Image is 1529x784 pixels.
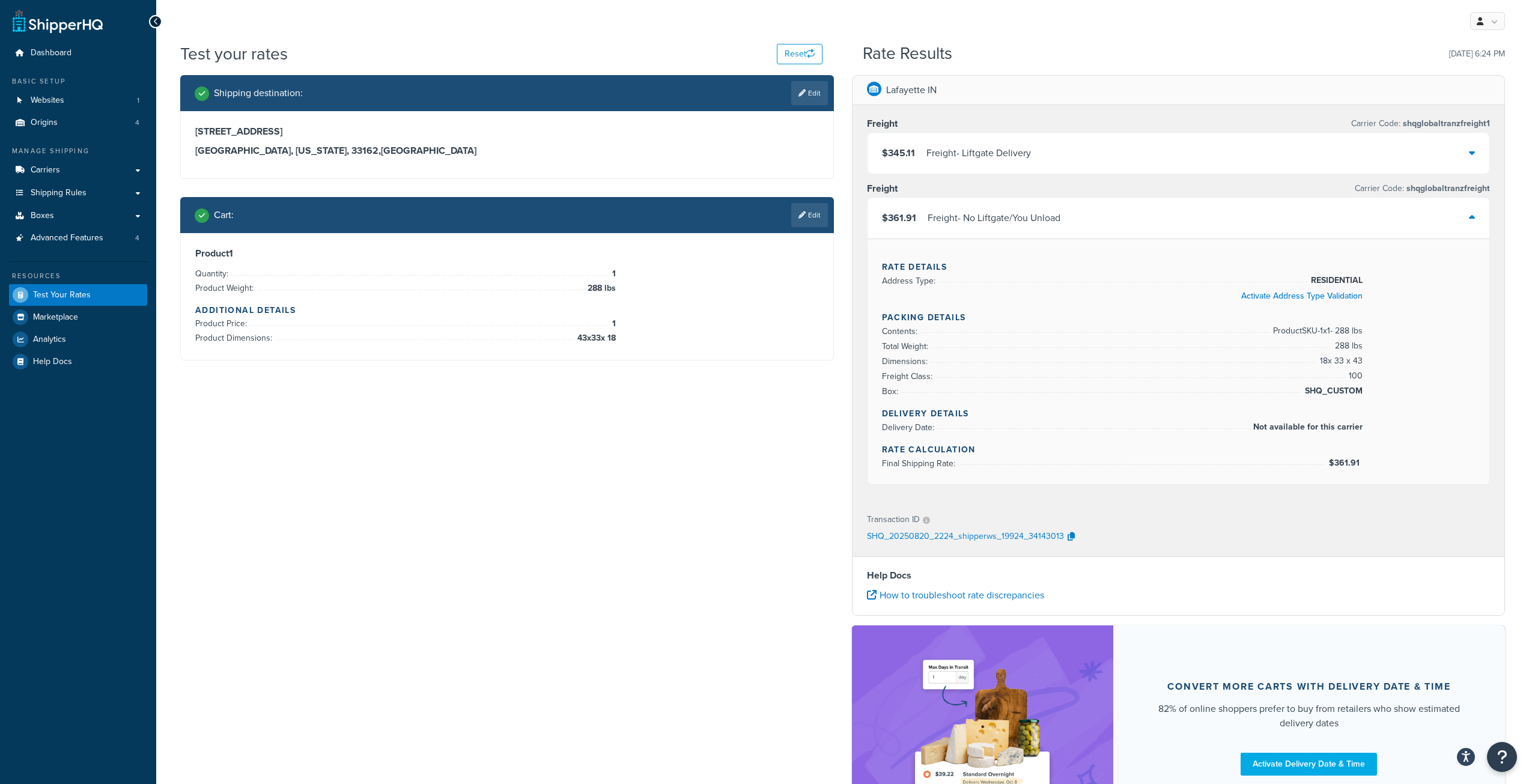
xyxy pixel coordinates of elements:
[195,126,819,138] h3: [STREET_ADDRESS]
[33,290,91,300] span: Test Your Rates
[882,355,931,368] span: Dimensions:
[31,48,71,58] span: Dashboard
[9,351,147,372] a: Help Docs
[195,304,819,317] h4: Additional Details
[9,306,147,328] a: Marketplace
[609,267,616,281] span: 1
[1270,324,1363,338] span: Product SKU-1 x 1 - 288 lbs
[195,267,231,280] span: Quantity:
[9,205,147,227] a: Boxes
[777,44,822,64] button: Reset
[1355,180,1490,197] p: Carrier Code:
[882,457,958,470] span: Final Shipping Rate:
[1400,117,1490,130] span: shqglobaltranzfreight1
[867,183,898,195] h3: Freight
[791,203,828,227] a: Edit
[31,165,60,175] span: Carriers
[867,568,1491,583] h4: Help Docs
[882,370,935,383] span: Freight Class:
[9,90,147,112] li: Websites
[882,407,1476,420] h4: Delivery Details
[180,42,288,65] h1: Test your rates
[9,159,147,181] a: Carriers
[882,340,931,353] span: Total Weight:
[9,42,147,64] a: Dashboard
[863,44,952,63] h2: Rate Results
[33,312,78,323] span: Marketplace
[867,528,1064,546] p: SHQ_20250820_2224_shipperws_19924_34143013
[195,332,275,344] span: Product Dimensions:
[195,248,819,260] h3: Product 1
[882,385,901,398] span: Box:
[9,182,147,204] a: Shipping Rules
[928,210,1060,226] div: Freight - No Liftgate/You Unload
[1351,115,1490,132] p: Carrier Code:
[882,261,1476,273] h4: Rate Details
[214,88,303,99] h2: Shipping destination :
[1329,457,1363,469] span: $361.91
[609,317,616,331] span: 1
[9,112,147,134] a: Origins4
[33,335,66,345] span: Analytics
[195,145,819,157] h3: [GEOGRAPHIC_DATA], [US_STATE], 33162 , [GEOGRAPHIC_DATA]
[195,282,257,294] span: Product Weight:
[31,188,87,198] span: Shipping Rules
[1308,273,1363,288] span: RESIDENTIAL
[882,275,938,287] span: Address Type:
[1332,339,1363,353] span: 288 lbs
[585,281,616,296] span: 288 lbs
[882,421,937,434] span: Delivery Date:
[214,210,234,220] h2: Cart :
[9,284,147,306] a: Test Your Rates
[867,511,920,528] p: Transaction ID
[1346,369,1363,383] span: 100
[9,90,147,112] a: Websites1
[9,329,147,350] a: Analytics
[926,145,1031,162] div: Freight - Liftgate Delivery
[1487,742,1517,772] button: Open Resource Center
[9,146,147,156] div: Manage Shipping
[791,81,828,105] a: Edit
[31,96,64,106] span: Websites
[867,118,898,130] h3: Freight
[1250,420,1363,434] span: Not available for this carrier
[137,96,139,106] span: 1
[195,317,250,330] span: Product Price:
[9,271,147,281] div: Resources
[1241,753,1377,776] a: Activate Delivery Date & Time
[31,211,54,221] span: Boxes
[1167,681,1450,693] div: Convert more carts with delivery date & time
[135,118,139,128] span: 4
[882,311,1476,324] h4: Packing Details
[1302,384,1363,398] span: SHQ_CUSTOM
[31,118,58,128] span: Origins
[867,588,1044,602] a: How to troubleshoot rate discrepancies
[882,325,920,338] span: Contents:
[135,233,139,243] span: 4
[1241,290,1363,302] a: Activate Address Type Validation
[9,227,147,249] a: Advanced Features4
[886,82,937,99] p: Lafayette IN
[33,357,72,367] span: Help Docs
[882,443,1476,456] h4: Rate Calculation
[9,76,147,87] div: Basic Setup
[1142,702,1477,731] div: 82% of online shoppers prefer to buy from retailers who show estimated delivery dates
[31,233,103,243] span: Advanced Features
[1449,46,1505,62] p: [DATE] 6:24 PM
[882,146,915,160] span: $345.11
[1404,182,1490,195] span: shqglobaltranzfreight
[1317,354,1363,368] span: 18 x 33 x 43
[9,227,147,249] li: Advanced Features
[574,331,616,345] span: 43 x 33 x 18
[9,112,147,134] li: Origins
[882,211,916,225] span: $361.91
